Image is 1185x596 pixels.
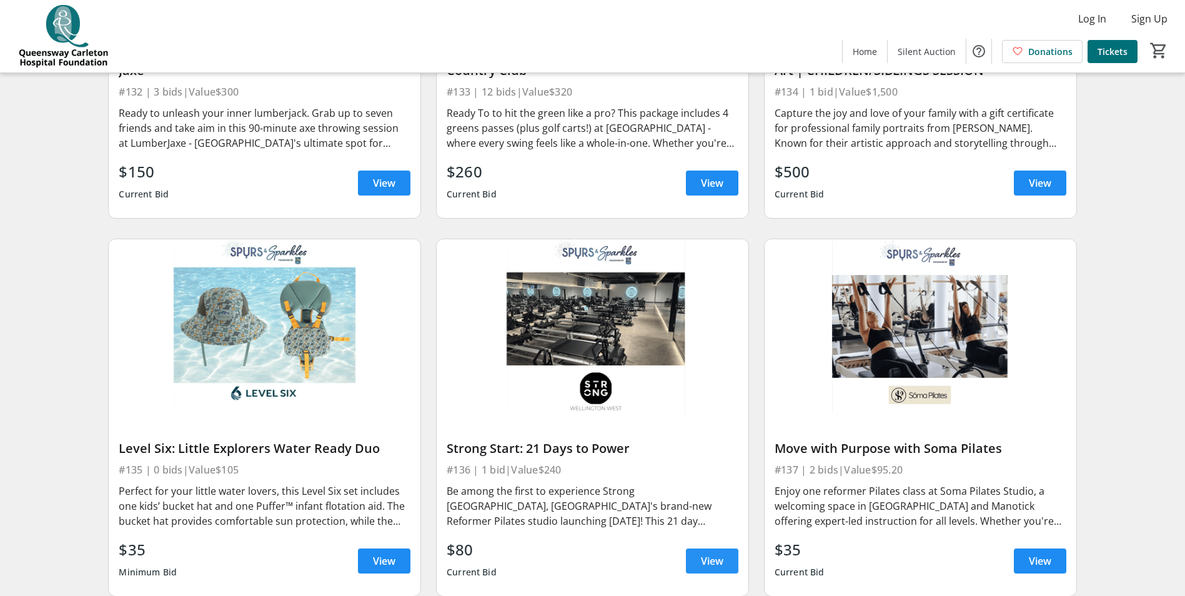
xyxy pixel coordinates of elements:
a: View [1014,171,1066,196]
span: View [373,554,395,569]
button: Help [966,39,991,64]
div: Capture the joy and love of your family with a gift certificate for professional family portraits... [775,106,1066,151]
a: View [358,549,410,574]
a: Home [843,40,887,63]
a: Tickets [1088,40,1138,63]
div: #134 | 1 bid | Value $1,500 [775,83,1066,101]
span: Donations [1028,45,1073,58]
img: Strong Start: 21 Days to Power [437,239,748,415]
div: Current Bid [775,183,825,206]
a: View [1014,549,1066,574]
span: Tickets [1098,45,1128,58]
div: $260 [447,161,497,183]
div: Current Bid [447,183,497,206]
div: Perfect for your little water lovers, this Level Six set includes one kids’ bucket hat and one Pu... [119,484,410,529]
button: Sign Up [1121,9,1178,29]
span: Log In [1078,11,1106,26]
div: $500 [775,161,825,183]
div: #136 | 1 bid | Value $240 [447,461,738,479]
a: View [686,549,738,574]
span: Silent Auction [898,45,956,58]
div: Move with Purpose with Soma Pilates [775,441,1066,456]
img: Move with Purpose with Soma Pilates [765,239,1076,415]
a: Silent Auction [888,40,966,63]
span: View [373,176,395,191]
div: $150 [119,161,169,183]
span: View [1029,554,1051,569]
a: Donations [1002,40,1083,63]
button: Log In [1068,9,1116,29]
div: $35 [775,539,825,561]
span: View [1029,176,1051,191]
div: Be among the first to experience Strong [GEOGRAPHIC_DATA], [GEOGRAPHIC_DATA]'s brand-new Reformer... [447,484,738,529]
img: Level Six: Little Explorers Water Ready Duo [109,239,420,415]
img: QCH Foundation's Logo [7,5,119,67]
div: $80 [447,539,497,561]
div: Ready to unleash your inner lumberjack. Grab up to seven friends and take aim in this 90-minute a... [119,106,410,151]
div: Level Six: Little Explorers Water Ready Duo [119,441,410,456]
span: Sign Up [1131,11,1168,26]
a: View [686,171,738,196]
div: Current Bid [447,561,497,584]
div: Enjoy one reformer Pilates class at Soma Pilates Studio, a welcoming space in [GEOGRAPHIC_DATA] a... [775,484,1066,529]
button: Cart [1148,39,1170,62]
div: #133 | 12 bids | Value $320 [447,83,738,101]
div: Current Bid [775,561,825,584]
div: Minimum Bid [119,561,177,584]
div: #132 | 3 bids | Value $300 [119,83,410,101]
a: View [358,171,410,196]
div: Strong Start: 21 Days to Power [447,441,738,456]
div: Current Bid [119,183,169,206]
div: #135 | 0 bids | Value $105 [119,461,410,479]
div: $35 [119,539,177,561]
span: Home [853,45,877,58]
div: #137 | 2 bids | Value $95.20 [775,461,1066,479]
span: View [701,176,723,191]
div: Ready To to hit the green like a pro? This package includes 4 greens passes (plus golf carts!) at... [447,106,738,151]
span: View [701,554,723,569]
